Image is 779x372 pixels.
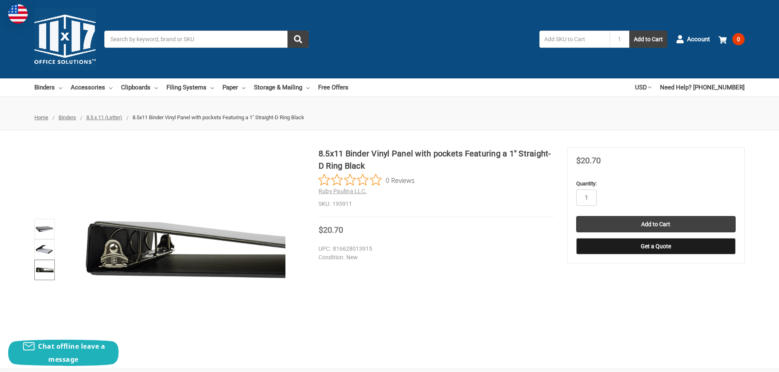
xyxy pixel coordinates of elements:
img: 11x17.com [34,9,96,70]
input: Add to Cart [576,216,736,232]
span: $20.70 [319,225,343,235]
button: Rated 0 out of 5 stars from 0 reviews. Jump to reviews. [319,174,415,186]
a: Free Offers [318,78,348,96]
a: USD [635,78,651,96]
span: 8.5x11 Binder Vinyl Panel with pockets Featuring a 1" Straight-D Ring Black [132,114,304,120]
iframe: Google Customer Reviews [712,350,779,372]
button: Add to Cart [629,31,667,48]
span: Chat offline leave a message [38,342,105,364]
dt: Condition: [319,253,344,262]
span: Account [687,35,710,44]
img: 8.5x11 Binder Vinyl Panel with pockets Featuring a 1" Straight-D Ring Black [81,147,285,352]
a: Ruby Paulina LLC. [319,188,367,194]
img: 8.5x11 Binder - Vinyl - Black (197911) [36,261,54,279]
dd: 195911 [319,200,554,208]
a: Binders [58,114,76,120]
a: Need Help? [PHONE_NUMBER] [660,78,745,96]
a: 0 [718,29,745,50]
a: Filing Systems [166,78,214,96]
span: 0 [732,33,745,45]
dd: New [319,253,550,262]
h1: 8.5x11 Binder Vinyl Panel with pockets Featuring a 1" Straight-D Ring Black [319,147,554,172]
a: Account [676,29,710,50]
span: $20.70 [576,156,601,165]
a: Home [34,114,48,120]
dd: 816628013915 [319,245,550,253]
input: Add SKU to Cart [539,31,610,48]
label: Quantity: [576,180,736,188]
a: Binders [34,78,62,96]
button: Get a Quote [576,238,736,254]
img: 8.5x11 Binder Vinyl Panel with pockets Featuring a 1" Straight-D Ring Black [36,241,54,258]
dt: SKU: [319,200,330,208]
a: Storage & Mailing [254,78,310,96]
a: 8.5 x 11 (Letter) [86,114,122,120]
a: Accessories [71,78,112,96]
span: 0 Reviews [386,174,415,186]
img: 8.5x11 Binder Vinyl Panel with pockets Featuring a 1" Straight-D Ring Black [36,220,54,238]
a: Paper [222,78,245,96]
button: Chat offline leave a message [8,340,119,366]
img: duty and tax information for United States [8,4,28,24]
a: Clipboards [121,78,158,96]
dt: UPC: [319,245,331,253]
input: Search by keyword, brand or SKU [104,31,309,48]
